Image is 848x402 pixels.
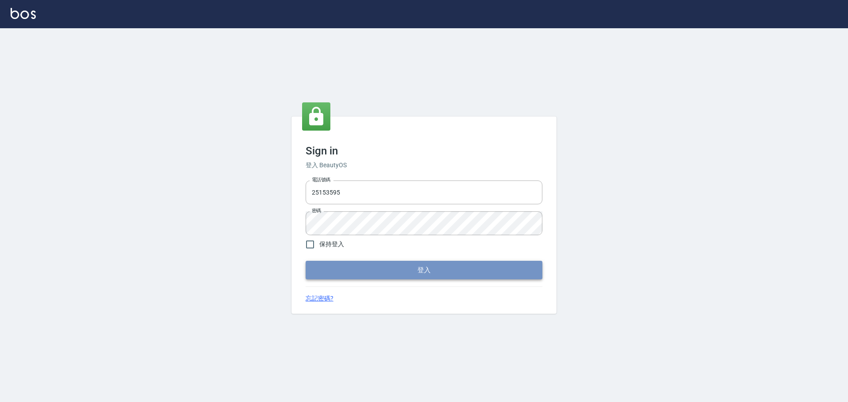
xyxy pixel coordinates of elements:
span: 保持登入 [319,240,344,249]
img: Logo [11,8,36,19]
a: 忘記密碼? [306,294,333,303]
h6: 登入 BeautyOS [306,161,542,170]
h3: Sign in [306,145,542,157]
label: 電話號碼 [312,177,330,183]
label: 密碼 [312,207,321,214]
button: 登入 [306,261,542,279]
